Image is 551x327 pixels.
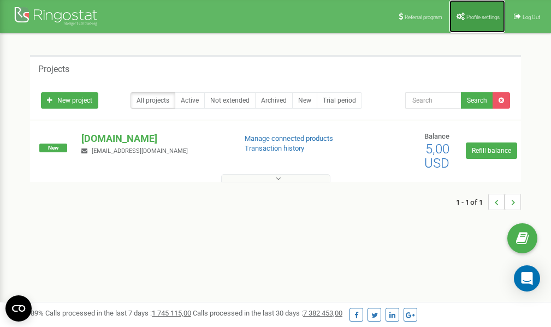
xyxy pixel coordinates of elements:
[152,309,191,317] u: 1 745 115,00
[245,134,333,142] a: Manage connected products
[255,92,293,109] a: Archived
[131,92,175,109] a: All projects
[456,194,488,210] span: 1 - 1 of 1
[292,92,317,109] a: New
[424,141,449,171] span: 5,00 USD
[204,92,256,109] a: Not extended
[45,309,191,317] span: Calls processed in the last 7 days :
[405,14,442,20] span: Referral program
[38,64,69,74] h5: Projects
[466,142,517,159] a: Refill balance
[245,144,304,152] a: Transaction history
[81,132,227,146] p: [DOMAIN_NAME]
[175,92,205,109] a: Active
[523,14,540,20] span: Log Out
[317,92,362,109] a: Trial period
[303,309,342,317] u: 7 382 453,00
[514,265,540,292] div: Open Intercom Messenger
[456,183,521,221] nav: ...
[466,14,500,20] span: Profile settings
[193,309,342,317] span: Calls processed in the last 30 days :
[92,147,188,154] span: [EMAIL_ADDRESS][DOMAIN_NAME]
[41,92,98,109] a: New project
[461,92,493,109] button: Search
[405,92,461,109] input: Search
[424,132,449,140] span: Balance
[5,295,32,322] button: Open CMP widget
[39,144,67,152] span: New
